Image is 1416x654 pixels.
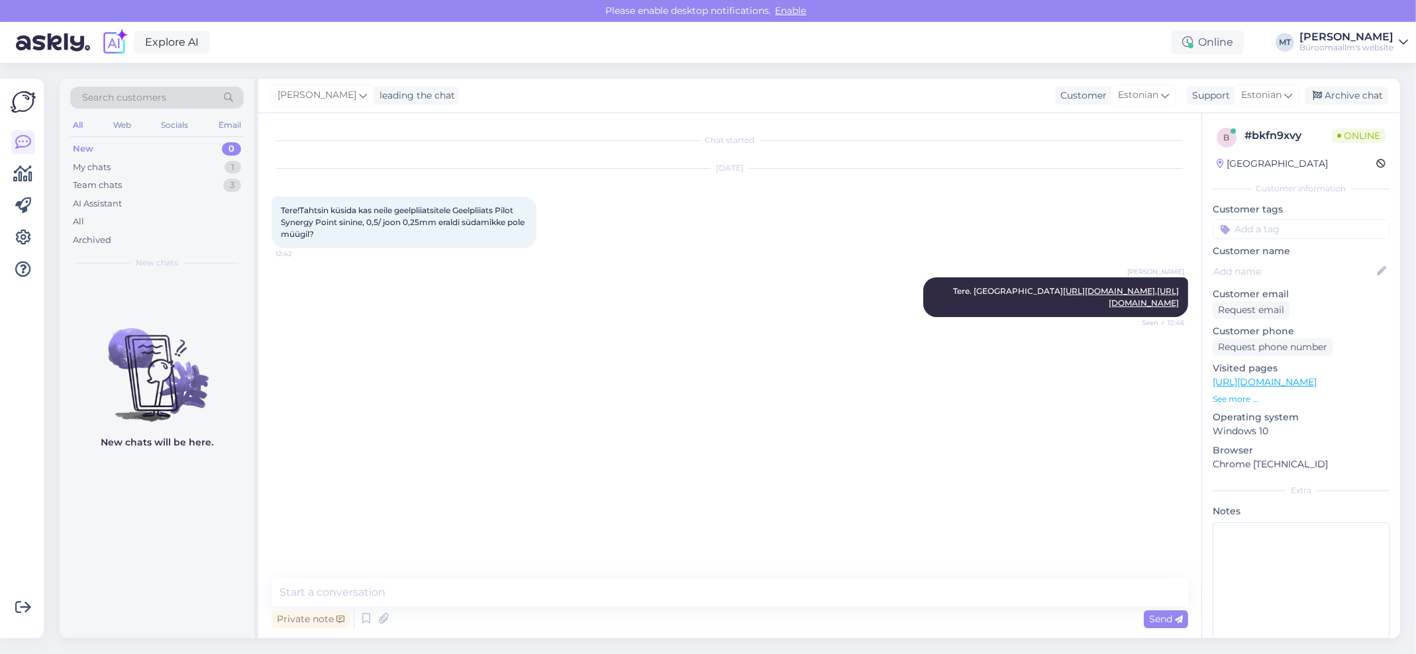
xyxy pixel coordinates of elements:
[1244,128,1332,144] div: # bkfn9xvy
[1213,301,1290,319] div: Request email
[82,91,166,105] span: Search customers
[73,179,122,192] div: Team chats
[1149,613,1183,625] span: Send
[278,88,356,103] span: [PERSON_NAME]
[953,286,1179,308] span: Tere. [GEOGRAPHIC_DATA] ,
[1276,33,1294,52] div: MT
[1213,444,1390,457] p: Browser
[1241,88,1282,103] span: Estonian
[73,161,111,174] div: My chats
[101,436,213,449] p: New chats will be here.
[1332,128,1386,143] span: Online
[1213,457,1390,471] p: Chrome [TECHNICAL_ID]
[101,28,128,56] img: explore-ai
[1127,267,1184,277] span: [PERSON_NAME]
[222,142,241,156] div: 0
[111,117,134,134] div: Web
[73,215,84,228] div: All
[1213,376,1317,388] a: [URL][DOMAIN_NAME]
[1213,183,1390,195] div: Customer information
[1213,287,1390,301] p: Customer email
[1299,32,1393,42] div: [PERSON_NAME]
[1118,88,1158,103] span: Estonian
[772,5,811,17] span: Enable
[225,161,241,174] div: 1
[60,304,254,424] img: No chats
[216,117,244,134] div: Email
[1187,89,1230,103] div: Support
[1213,504,1390,518] p: Notes
[1213,219,1390,239] input: Add a tag
[1213,264,1374,279] input: Add name
[272,134,1188,146] div: Chat started
[281,205,527,239] span: Tere!Tahtsin küsida kas neile geelpliiatsitele Geelpliiats Pilot Synergy Point sinine, 0,5/ joon ...
[1213,393,1390,405] p: See more ...
[11,89,36,115] img: Askly Logo
[1217,157,1328,171] div: [GEOGRAPHIC_DATA]
[70,117,85,134] div: All
[1224,132,1230,142] span: b
[272,610,350,628] div: Private note
[223,179,241,192] div: 3
[158,117,191,134] div: Socials
[1055,89,1107,103] div: Customer
[272,162,1188,174] div: [DATE]
[1213,244,1390,258] p: Customer name
[1299,42,1393,53] div: Büroomaailm's website
[1213,361,1390,375] p: Visited pages
[1213,485,1390,496] div: Extra
[1213,203,1390,216] p: Customer tags
[1213,324,1390,338] p: Customer phone
[1305,87,1388,105] div: Archive chat
[136,257,178,269] span: New chats
[73,234,111,247] div: Archived
[1299,32,1408,53] a: [PERSON_NAME]Büroomaailm's website
[1135,318,1184,328] span: Seen ✓ 12:46
[1172,30,1244,54] div: Online
[73,197,122,210] div: AI Assistant
[374,89,455,103] div: leading the chat
[1063,286,1155,296] a: [URL][DOMAIN_NAME]
[134,31,210,54] a: Explore AI
[1213,424,1390,438] p: Windows 10
[73,142,93,156] div: New
[276,249,325,259] span: 12:42
[1213,338,1333,356] div: Request phone number
[1213,410,1390,424] p: Operating system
